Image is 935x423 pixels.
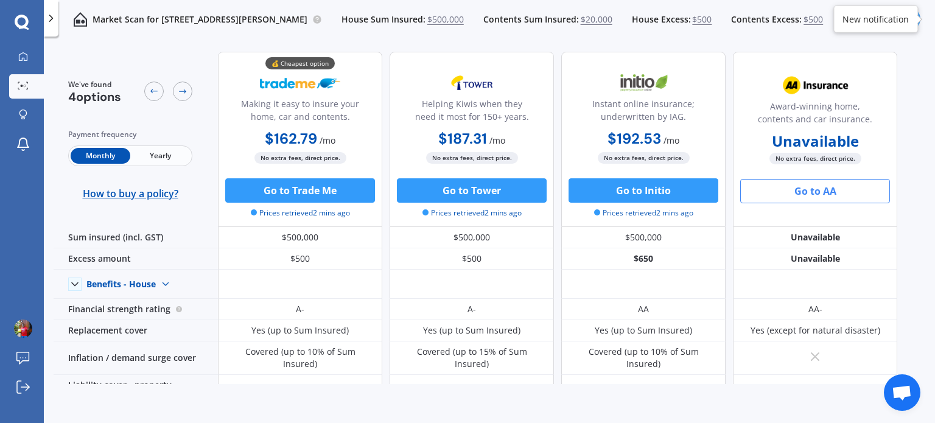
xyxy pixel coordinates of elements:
div: 💰 Cheapest option [265,57,335,69]
span: Yearly [130,148,190,164]
img: Tower.webp [432,68,512,98]
div: Open chat [884,374,920,411]
span: Prices retrieved 2 mins ago [422,208,522,218]
img: home-and-contents.b802091223b8502ef2dd.svg [73,12,88,27]
div: Covered (up to 15% of Sum Insured) [399,346,545,370]
button: Go to Trade Me [225,178,375,203]
button: Go to AA [740,179,890,203]
b: $162.79 [265,129,317,148]
span: 4 options [68,89,121,105]
span: Contents Excess: [731,13,802,26]
div: Payment frequency [68,128,192,141]
img: AA.webp [775,70,855,100]
span: No extra fees, direct price. [769,153,861,164]
div: Covered (up to 10% of Sum Insured) [570,346,716,370]
div: Covered (up to 10% of Sum Insured) [227,346,373,370]
button: Go to Initio [569,178,718,203]
span: $20,000 [581,13,612,26]
span: House Sum Insured: [341,13,425,26]
div: Excess amount [54,248,218,270]
span: House Excess: [632,13,691,26]
div: Sum insured (incl. GST) [54,227,218,248]
div: $500,000 [218,227,382,248]
div: Yes (except for natural disaster) [751,324,880,337]
div: AA [638,303,649,315]
p: Market Scan for [STREET_ADDRESS][PERSON_NAME] [93,13,307,26]
span: / mo [489,135,505,146]
span: $500 [804,13,823,26]
div: Making it easy to insure your home, car and contents. [228,97,372,128]
div: $500 [218,248,382,270]
div: Award-winning home, contents and car insurance. [743,100,887,130]
div: Unavailable [733,227,897,248]
div: Financial strength rating [54,299,218,320]
div: Benefits - House [86,279,156,290]
b: $192.53 [608,129,661,148]
span: $500 [692,13,712,26]
div: Helping Kiwis when they need it most for 150+ years. [400,97,544,128]
div: Liability cover - property damages / bodily injury [54,375,218,408]
img: Trademe.webp [260,68,340,98]
span: No extra fees, direct price. [426,152,518,164]
img: Initio.webp [603,68,684,98]
div: Instant online insurance; underwritten by IAG. [572,97,715,128]
span: Prices retrieved 2 mins ago [251,208,350,218]
span: $500,000 [427,13,464,26]
div: AA- [808,303,822,315]
img: ACg8ocK5cIpldLZaa7kfVvge7Chq1VRdEsmKDJdE9Kzb6AhFB9ai0zPh=s96-c [14,320,32,338]
div: Inflation / demand surge cover [54,341,218,375]
b: $187.31 [438,129,487,148]
span: We've found [68,79,121,90]
div: Yes (up to Sum Insured) [595,324,692,337]
img: Benefit content down [156,274,175,294]
div: New notification [842,13,909,25]
button: Go to Tower [397,178,547,203]
div: Yes (up to Sum Insured) [251,324,349,337]
div: Unavailable [733,248,897,270]
b: Unavailable [772,135,859,147]
div: $500,000 [390,227,554,248]
div: $500,000 [561,227,726,248]
div: Replacement cover [54,320,218,341]
span: Contents Sum Insured: [483,13,579,26]
span: Monthly [71,148,130,164]
span: / mo [320,135,335,146]
span: How to buy a policy? [83,187,178,200]
div: $500 [390,248,554,270]
div: A- [296,303,304,315]
div: $650 [561,248,726,270]
span: No extra fees, direct price. [254,152,346,164]
span: No extra fees, direct price. [598,152,690,164]
div: Yes (up to Sum Insured) [423,324,520,337]
span: / mo [664,135,679,146]
span: Prices retrieved 2 mins ago [594,208,693,218]
div: A- [467,303,476,315]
